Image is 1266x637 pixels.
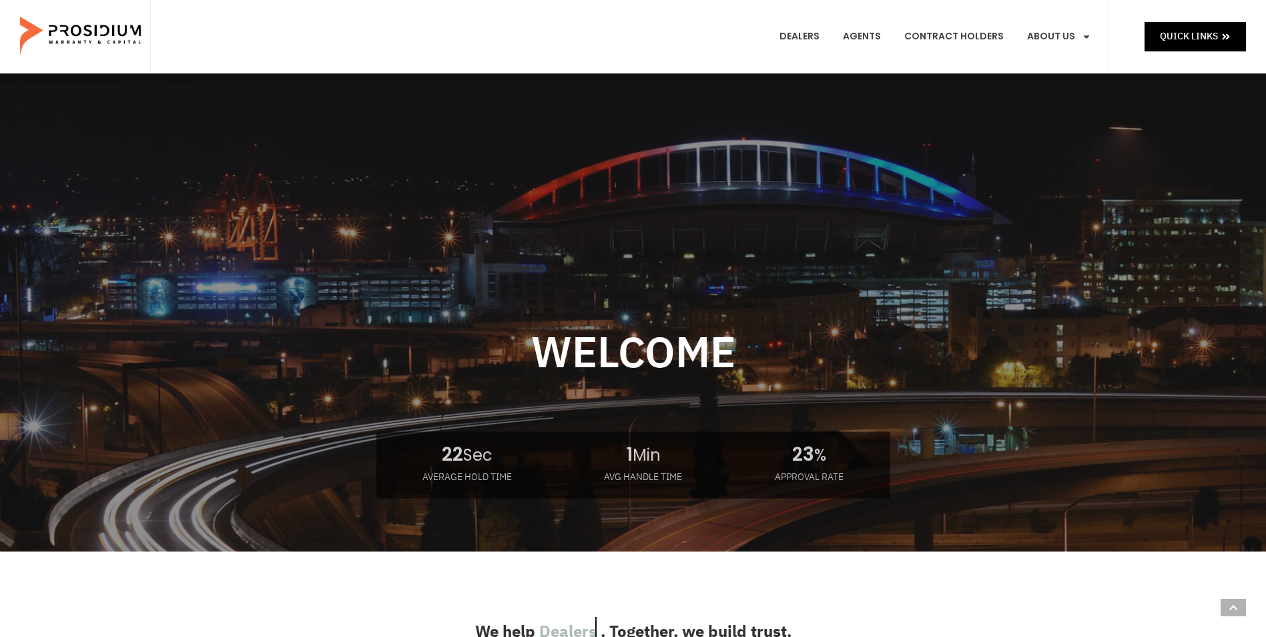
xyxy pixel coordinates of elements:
a: Dealers [769,12,830,61]
span: Quick Links [1160,28,1218,45]
nav: Menu [769,12,1101,61]
a: Quick Links [1145,22,1246,51]
a: Agents [833,12,891,61]
a: About Us [1017,12,1101,61]
a: Contract Holders [894,12,1014,61]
